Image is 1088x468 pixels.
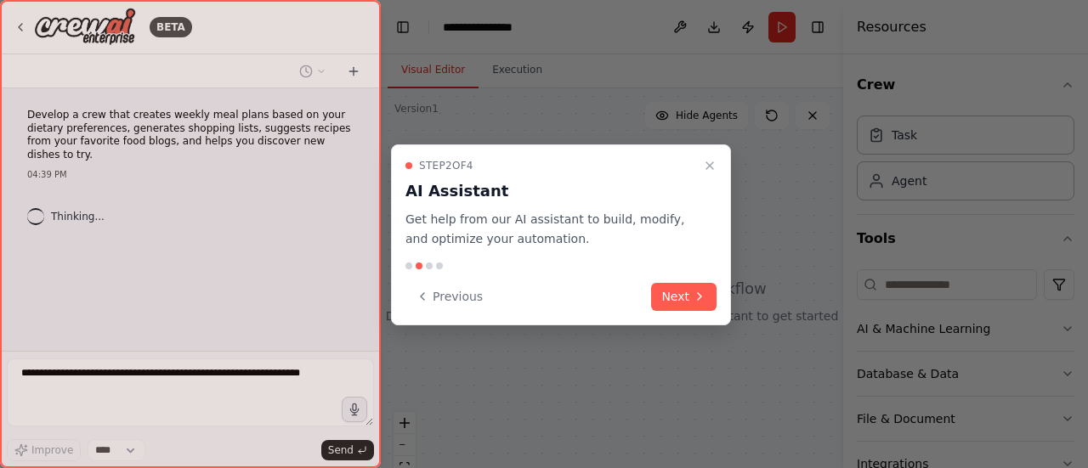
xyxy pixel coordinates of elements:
button: Hide left sidebar [391,15,415,39]
button: Close walkthrough [700,155,720,176]
button: Previous [405,283,493,311]
p: Get help from our AI assistant to build, modify, and optimize your automation. [405,210,696,249]
span: Step 2 of 4 [419,159,473,172]
button: Next [651,283,717,311]
h3: AI Assistant [405,179,696,203]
